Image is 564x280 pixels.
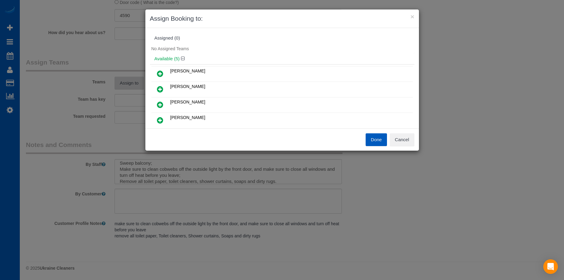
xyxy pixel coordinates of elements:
[154,36,410,41] div: Assigned (0)
[150,14,414,23] h3: Assign Booking to:
[151,46,189,51] span: No Assigned Teams
[390,133,414,146] button: Cancel
[170,115,205,120] span: [PERSON_NAME]
[170,100,205,104] span: [PERSON_NAME]
[543,259,558,274] div: Open Intercom Messenger
[154,56,410,61] h4: Available (5)
[170,68,205,73] span: [PERSON_NAME]
[170,84,205,89] span: [PERSON_NAME]
[366,133,387,146] button: Done
[410,13,414,20] button: ×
